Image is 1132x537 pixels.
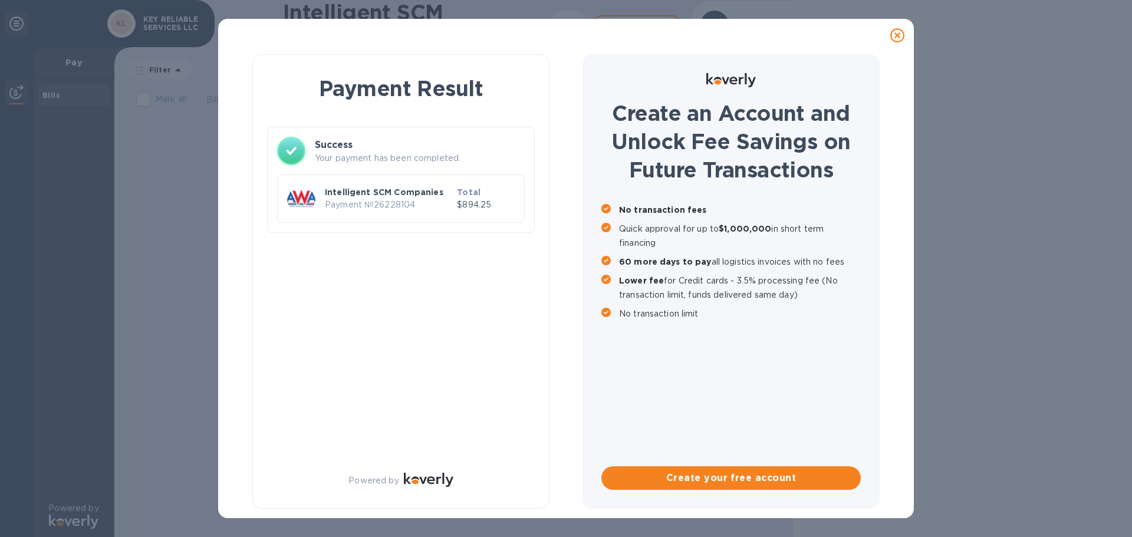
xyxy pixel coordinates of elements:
[315,152,525,164] p: Your payment has been completed.
[619,274,861,302] p: for Credit cards - 3.5% processing fee (No transaction limit, funds delivered same day)
[619,255,861,269] p: all logistics invoices with no fees
[601,466,861,490] button: Create your free account
[706,73,756,87] img: Logo
[457,199,515,211] p: $894.25
[619,276,664,285] b: Lower fee
[348,475,399,487] p: Powered by
[619,222,861,250] p: Quick approval for up to in short term financing
[619,205,707,215] b: No transaction fees
[315,138,525,152] h3: Success
[611,471,851,485] span: Create your free account
[619,307,861,321] p: No transaction limit
[404,473,453,487] img: Logo
[457,187,481,197] b: Total
[601,99,861,184] h1: Create an Account and Unlock Fee Savings on Future Transactions
[272,74,530,103] h1: Payment Result
[619,257,712,266] b: 60 more days to pay
[719,224,771,233] b: $1,000,000
[325,199,452,211] p: Payment № 26228104
[325,186,452,198] p: Intelligent SCM Companies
